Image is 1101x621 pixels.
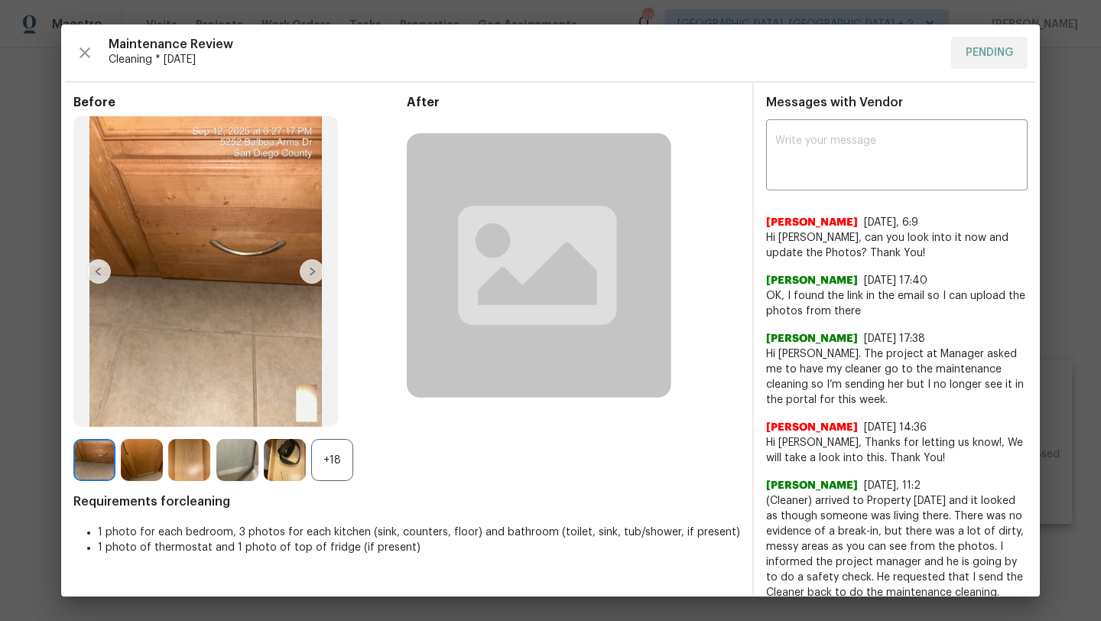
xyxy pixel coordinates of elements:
[109,52,939,67] span: Cleaning * [DATE]
[766,96,903,109] span: Messages with Vendor
[766,346,1028,408] span: Hi [PERSON_NAME]. The project at Manager asked me to have my cleaner go to the maintenance cleani...
[86,259,111,284] img: left-chevron-button-url
[109,37,939,52] span: Maintenance Review
[766,273,858,288] span: [PERSON_NAME]
[766,478,858,493] span: [PERSON_NAME]
[73,494,740,509] span: Requirements for cleaning
[766,420,858,435] span: [PERSON_NAME]
[766,331,858,346] span: [PERSON_NAME]
[407,95,740,110] span: After
[311,439,353,481] div: +18
[766,215,858,230] span: [PERSON_NAME]
[300,259,324,284] img: right-chevron-button-url
[864,480,921,491] span: [DATE], 11:2
[766,288,1028,319] span: OK, I found the link in the email so I can upload the photos from there
[98,540,740,555] li: 1 photo of thermostat and 1 photo of top of fridge (if present)
[766,435,1028,466] span: Hi [PERSON_NAME], Thanks for letting us know!, We will take a look into this. Thank You!
[73,95,407,110] span: Before
[864,422,927,433] span: [DATE] 14:36
[98,525,740,540] li: 1 photo for each bedroom, 3 photos for each kitchen (sink, counters, floor) and bathroom (toilet,...
[864,217,918,228] span: [DATE], 6:9
[864,333,925,344] span: [DATE] 17:38
[766,230,1028,261] span: Hi [PERSON_NAME], can you look into it now and update the Photos? Thank You!
[864,275,927,286] span: [DATE] 17:40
